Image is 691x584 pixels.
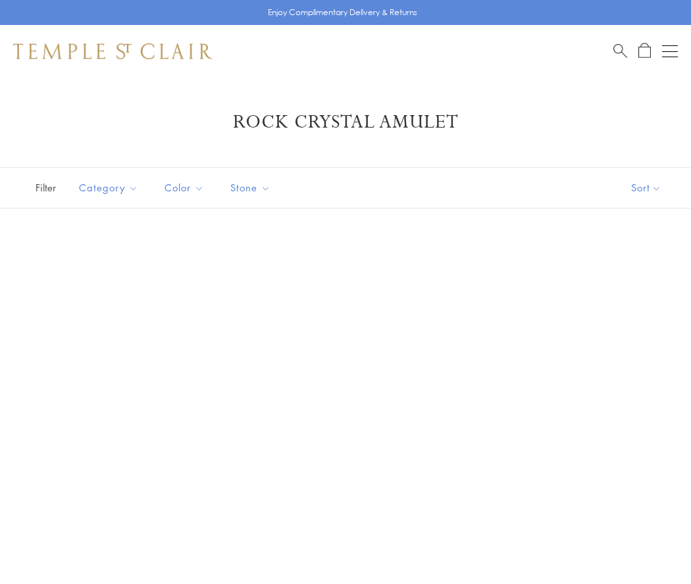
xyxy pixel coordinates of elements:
[601,168,691,208] button: Show sort by
[69,173,148,203] button: Category
[220,173,280,203] button: Stone
[613,43,627,59] a: Search
[72,180,148,196] span: Category
[155,173,214,203] button: Color
[158,180,214,196] span: Color
[13,43,212,59] img: Temple St. Clair
[33,110,658,134] h1: Rock Crystal Amulet
[224,180,280,196] span: Stone
[268,6,417,19] p: Enjoy Complimentary Delivery & Returns
[638,43,651,59] a: Open Shopping Bag
[662,43,678,59] button: Open navigation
